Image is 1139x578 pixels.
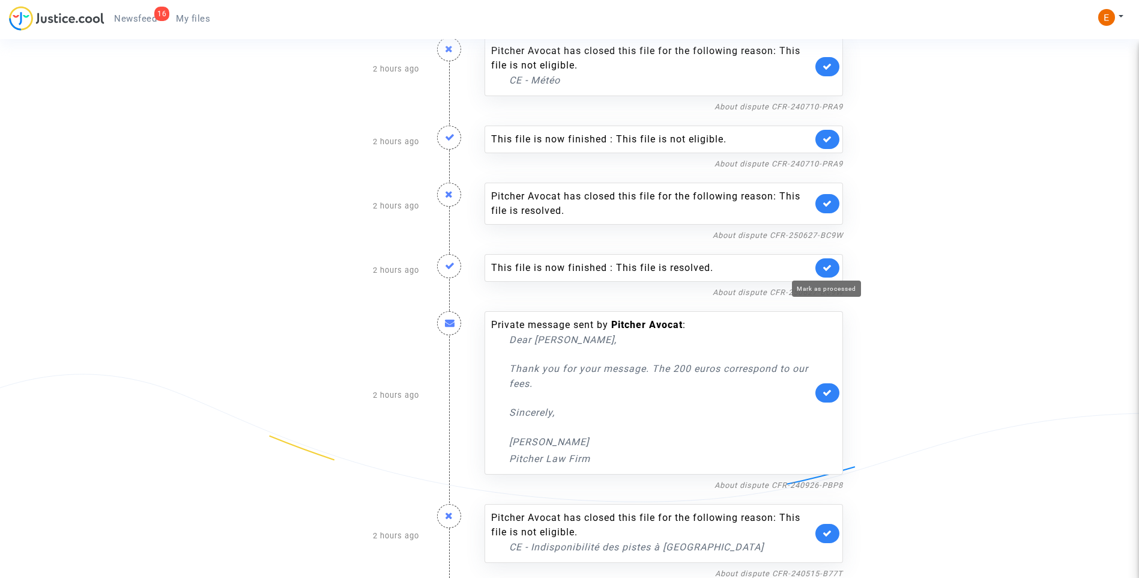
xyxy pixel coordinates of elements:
[509,73,812,88] p: CE - Météo
[713,231,843,240] a: About dispute CFR-250627-BC9W
[491,44,812,88] div: Pitcher Avocat has closed this file for the following reason: This file is not eligible.
[287,114,428,171] div: 2 hours ago
[104,10,166,28] a: 16Newsfeed
[166,10,220,28] a: My files
[9,6,104,31] img: jc-logo.svg
[715,481,843,490] a: About dispute CFR-240926-PBP8
[713,288,843,297] a: About dispute CFR-250627-BC9W
[509,451,812,466] p: Pitcher Law Firm
[491,189,812,218] div: Pitcher Avocat has closed this file for the following reason: This file is resolved.
[1098,9,1115,26] img: ACg8ocIeiFvHKe4dA5oeRFd_CiCnuxWUEc1A2wYhRJE3TTWt=s96-c
[176,13,210,24] span: My files
[287,299,428,492] div: 2 hours ago
[611,319,683,330] b: Pitcher Avocat
[715,102,843,111] a: About dispute CFR-240710-PRA9
[114,13,157,24] span: Newsfeed
[715,159,843,168] a: About dispute CFR-240710-PRA9
[287,171,428,242] div: 2 hours ago
[491,511,812,555] div: Pitcher Avocat has closed this file for the following reason: This file is not eligible.
[154,7,169,21] div: 16
[715,569,843,578] a: About dispute CFR-240515-B77T
[491,261,812,275] div: This file is now finished : This file is resolved.
[509,361,812,391] p: Thank you for your message. The 200 euros correspond to our fees.
[491,318,812,466] div: Private message sent by :
[509,332,812,347] p: Dear [PERSON_NAME],
[509,405,812,420] p: Sincerely,
[509,540,812,555] p: CE - Indisponibilité des pistes à [GEOGRAPHIC_DATA]
[287,25,428,114] div: 2 hours ago
[509,434,812,449] p: [PERSON_NAME]
[287,242,428,299] div: 2 hours ago
[491,132,812,147] div: This file is now finished : This file is not eligible.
